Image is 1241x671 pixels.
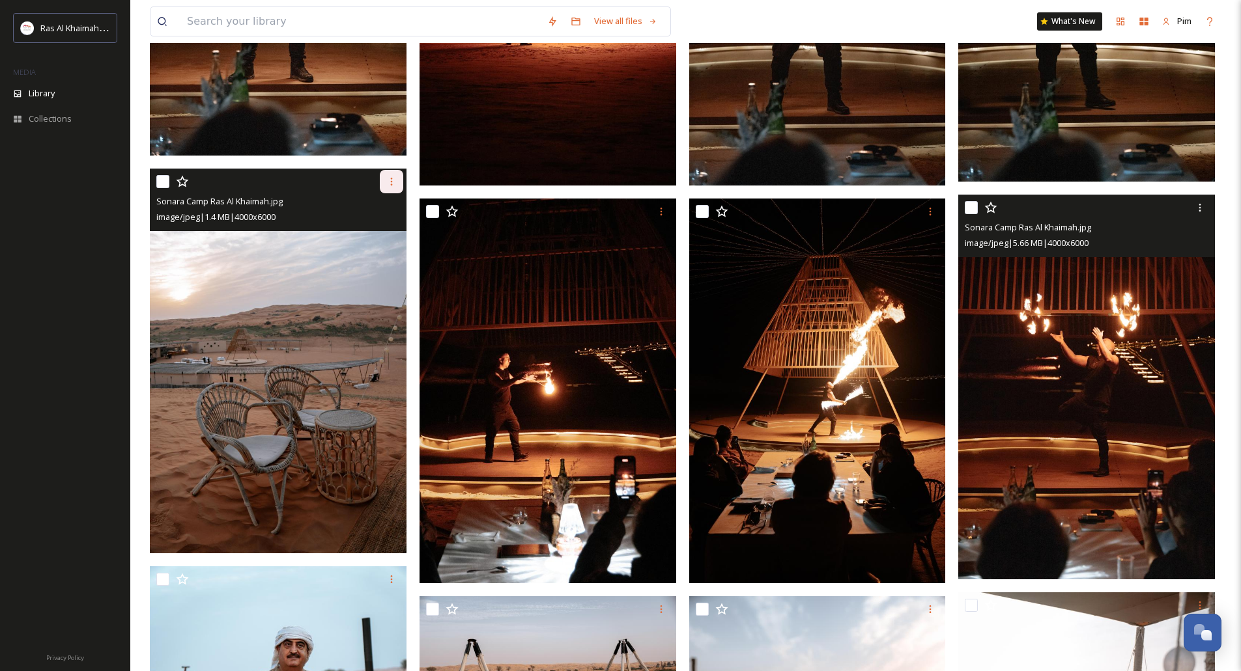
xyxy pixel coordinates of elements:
span: Ras Al Khaimah Tourism Development Authority [40,21,225,34]
span: Library [29,87,55,100]
img: Sonara Camp Ras Al Khaimah.jpg [150,169,407,553]
a: Privacy Policy [46,649,84,664]
span: image/jpeg | 1.4 MB | 4000 x 6000 [156,211,276,223]
span: image/jpeg | 5.66 MB | 4000 x 6000 [965,237,1089,249]
input: Search your library [180,7,541,36]
span: Sonara Camp Ras Al Khaimah.jpg [965,221,1091,233]
span: Sonara Camp Ras Al Khaimah.jpg [156,195,283,207]
img: Sonara Camp Ras Al Khaimah.jpg [958,195,1215,579]
span: MEDIA [13,67,36,77]
a: View all files [588,8,664,34]
span: Privacy Policy [46,653,84,662]
span: Pim [1177,15,1191,27]
img: Sonara Camp Ras Al Khaimah.jpg [689,199,946,583]
img: Sonara Camp Ras Al Khaimah.jpg [420,199,676,583]
img: Logo_RAKTDA_RGB-01.png [21,21,34,34]
span: Collections [29,113,72,125]
button: Open Chat [1184,614,1221,651]
a: What's New [1037,12,1102,31]
a: Pim [1156,8,1198,34]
